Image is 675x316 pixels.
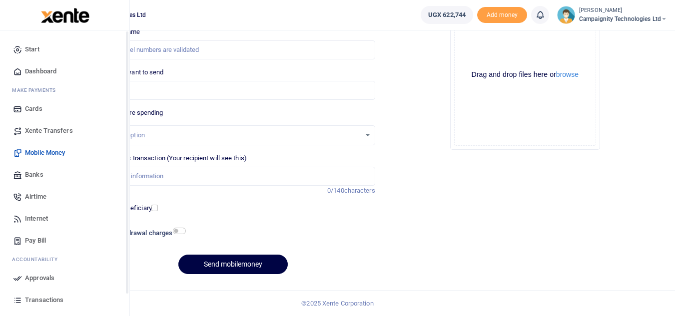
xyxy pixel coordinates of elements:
a: Add money [477,10,527,18]
span: Xente Transfers [25,126,73,136]
input: MTN & Airtel numbers are validated [91,40,375,59]
span: characters [344,187,375,194]
a: profile-user [PERSON_NAME] Campaignity Technologies Ltd [557,6,667,24]
span: Internet [25,214,48,224]
input: Enter extra information [91,167,375,186]
a: Banks [8,164,121,186]
span: Add money [477,7,527,23]
a: Cards [8,98,121,120]
label: Memo for this transaction (Your recipient will see this) [91,153,247,163]
span: Campaignity Technologies Ltd [579,14,667,23]
input: UGX [91,81,375,100]
button: browse [556,71,579,78]
a: Pay Bill [8,230,121,252]
span: Start [25,44,39,54]
img: profile-user [557,6,575,24]
a: Mobile Money [8,142,121,164]
span: Cards [25,104,42,114]
a: Airtime [8,186,121,208]
li: Wallet ballance [417,6,477,24]
span: Airtime [25,192,46,202]
li: Ac [8,252,121,267]
a: logo-small logo-large logo-large [40,11,89,18]
div: Select an option [98,130,360,140]
a: Dashboard [8,60,121,82]
small: [PERSON_NAME] [579,6,667,15]
a: Xente Transfers [8,120,121,142]
span: Pay Bill [25,236,46,246]
span: Mobile Money [25,148,65,158]
li: M [8,82,121,98]
span: Dashboard [25,66,56,76]
img: logo-large [41,8,89,23]
a: Internet [8,208,121,230]
span: countability [19,256,57,263]
span: ake Payments [17,86,56,94]
a: Start [8,38,121,60]
button: Send mobilemoney [178,255,288,274]
a: Transactions [8,289,121,311]
div: Drag and drop files here or [455,70,596,79]
span: Transactions [25,295,63,305]
span: Banks [25,170,43,180]
span: UGX 622,744 [428,10,466,20]
a: UGX 622,744 [421,6,473,24]
h6: Include withdrawal charges [92,229,181,237]
span: 0/140 [327,187,344,194]
span: Approvals [25,273,54,283]
li: Toup your wallet [477,7,527,23]
a: Approvals [8,267,121,289]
